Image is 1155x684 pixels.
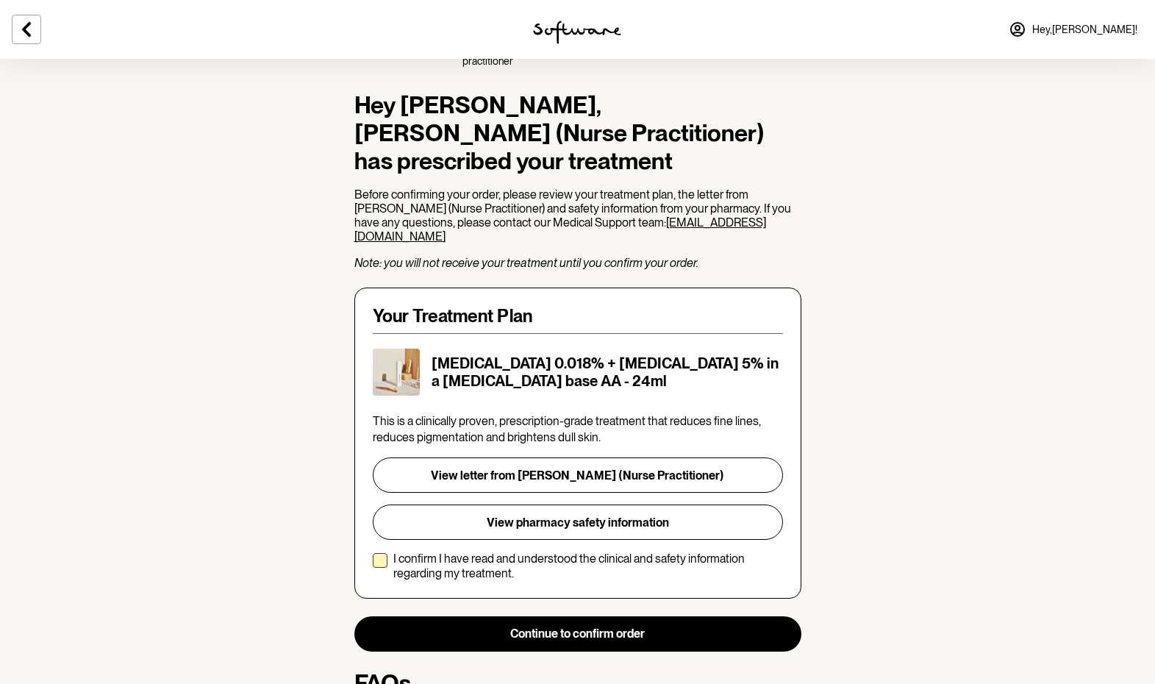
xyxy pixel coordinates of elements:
[373,349,420,396] img: ckrj7zkjy00033h5xptmbqh6o.jpg
[354,256,801,270] p: Note: you will not receive your treatment until you confirm your order.
[354,91,801,176] h1: Hey [PERSON_NAME], [PERSON_NAME] (Nurse Practitioner) has prescribed your treatment
[373,414,761,444] span: This is a clinically proven, prescription-grade treatment that reduces fine lines, reduces pigmen...
[533,21,621,44] img: software logo
[373,505,783,540] button: View pharmacy safety information
[373,306,783,327] h4: Your Treatment Plan
[354,215,766,243] a: [EMAIL_ADDRESS][DOMAIN_NAME]
[354,188,801,244] p: Before confirming your order, please review your treatment plan, the letter from [PERSON_NAME] (N...
[373,457,783,493] button: View letter from [PERSON_NAME] (Nurse Practitioner)
[1000,12,1146,47] a: Hey,[PERSON_NAME]!
[354,616,801,652] button: Continue to confirm order
[432,355,783,390] h5: [MEDICAL_DATA] 0.018% + [MEDICAL_DATA] 5% in a [MEDICAL_DATA] base AA - 24ml
[393,552,783,580] p: I confirm I have read and understood the clinical and safety information regarding my treatment.
[1032,24,1137,36] span: Hey, [PERSON_NAME] !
